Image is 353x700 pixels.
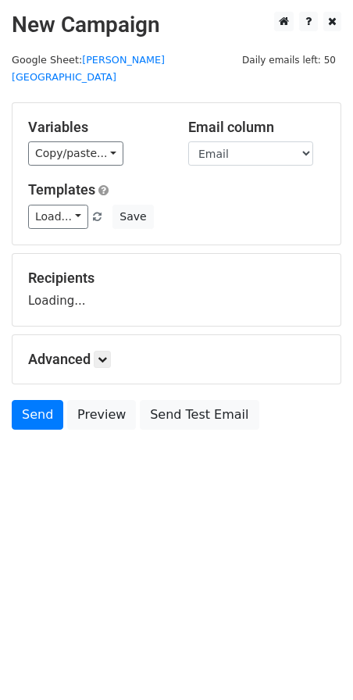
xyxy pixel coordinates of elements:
h2: New Campaign [12,12,341,38]
h5: Advanced [28,351,325,368]
small: Google Sheet: [12,54,165,84]
h5: Email column [188,119,325,136]
span: Daily emails left: 50 [237,52,341,69]
h5: Variables [28,119,165,136]
a: [PERSON_NAME][GEOGRAPHIC_DATA] [12,54,165,84]
a: Copy/paste... [28,141,123,166]
button: Save [112,205,153,229]
div: Loading... [28,270,325,310]
a: Daily emails left: 50 [237,54,341,66]
h5: Recipients [28,270,325,287]
a: Send [12,400,63,430]
a: Send Test Email [140,400,259,430]
a: Preview [67,400,136,430]
a: Load... [28,205,88,229]
a: Templates [28,181,95,198]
